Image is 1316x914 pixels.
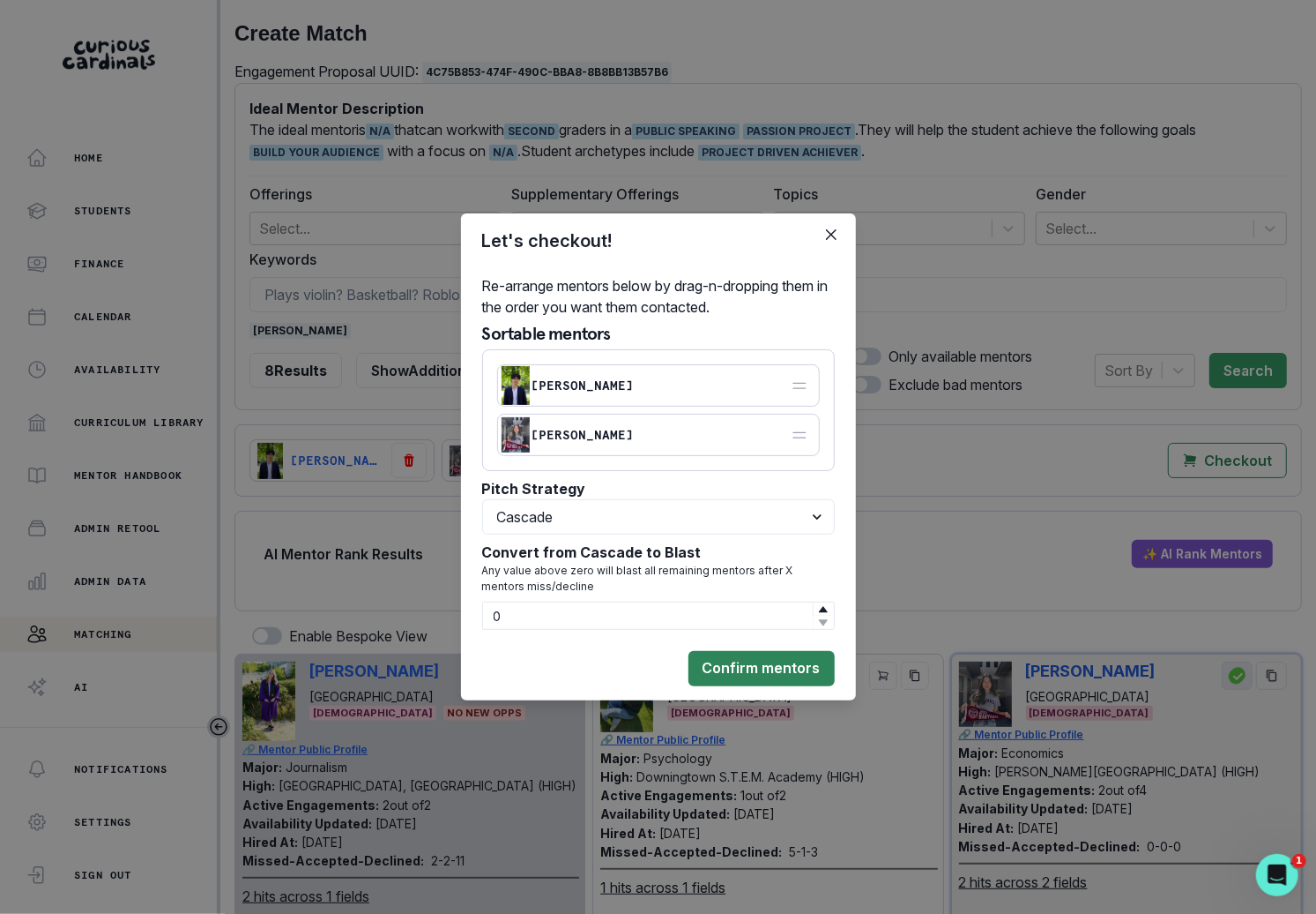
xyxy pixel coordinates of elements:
[497,414,820,456] div: Picture of Sarah Park[PERSON_NAME]
[482,563,835,602] p: Any value above zero will blast all remaining mentors after X mentors miss/decline
[502,366,530,406] img: Picture of Jason Shan
[1256,854,1298,896] iframe: Intercom live chat
[482,325,835,349] p: Sortable mentors
[482,275,835,325] p: Re-arrange mentors below by drag-n-dropping them in the order you want them contacted.
[817,221,845,249] button: Close
[688,651,835,686] button: Confirm mentors
[497,364,820,407] div: Picture of Jason Shan[PERSON_NAME]
[482,478,835,499] p: Pitch Strategy
[532,428,635,442] p: [PERSON_NAME]
[502,417,530,452] img: Picture of Sarah Park
[1292,854,1306,868] span: 1
[532,378,635,393] p: [PERSON_NAME]
[482,542,835,563] p: Convert from Cascade to Blast
[461,214,856,268] header: Let's checkout!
